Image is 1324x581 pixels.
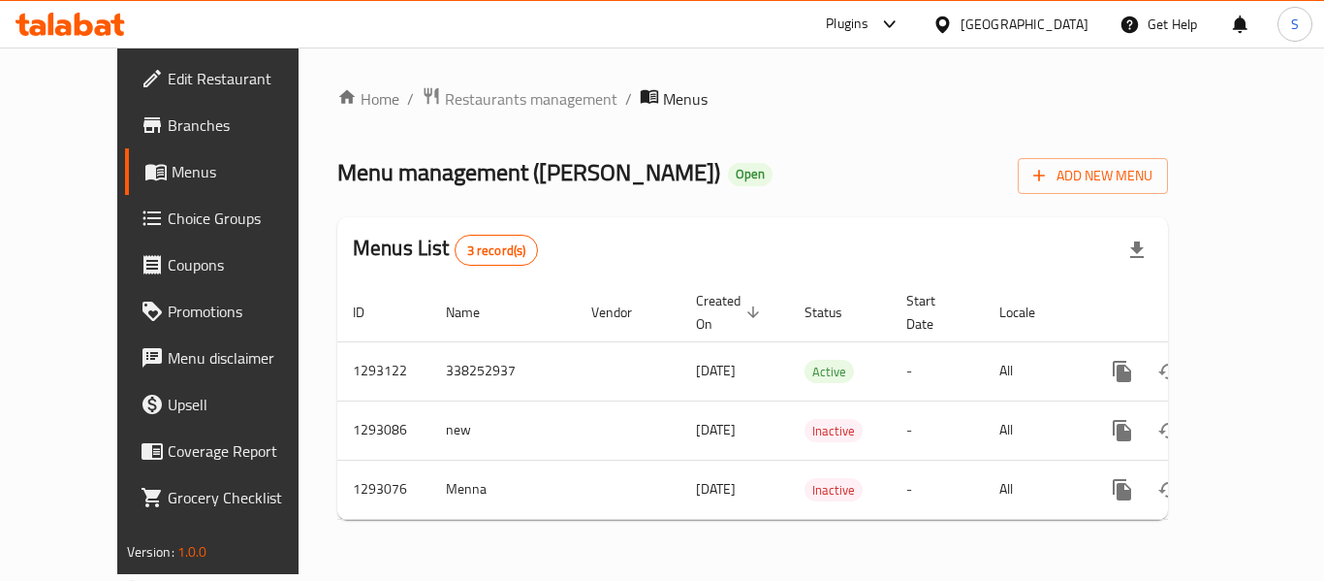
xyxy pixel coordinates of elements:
td: All [984,401,1084,460]
a: Edit Restaurant [125,55,338,102]
a: Coupons [125,242,338,288]
a: Menu disclaimer [125,335,338,381]
button: Change Status [1146,348,1192,395]
span: Edit Restaurant [168,67,323,90]
span: Open [728,166,772,182]
span: Menu disclaimer [168,346,323,370]
span: Menu management ( [PERSON_NAME] ) [337,150,720,194]
button: more [1099,348,1146,395]
span: Status [804,301,867,324]
button: Change Status [1146,467,1192,513]
span: 1.0.0 [177,539,207,565]
span: Menus [172,160,323,183]
span: [DATE] [696,476,736,501]
div: Inactive [804,478,863,501]
a: Upsell [125,381,338,428]
li: / [625,87,632,111]
span: Created On [696,289,766,336]
div: Export file [1114,227,1160,274]
span: Add New Menu [1033,164,1152,188]
span: ID [353,301,390,324]
span: [DATE] [696,358,736,383]
span: Restaurants management [445,87,617,111]
li: / [407,87,414,111]
span: 3 record(s) [456,242,538,260]
span: Choice Groups [168,207,323,230]
span: Inactive [804,479,863,501]
div: Inactive [804,419,863,442]
a: Coverage Report [125,428,338,474]
a: Home [337,87,399,111]
td: new [430,401,576,460]
span: [DATE] [696,417,736,442]
div: Open [728,163,772,186]
td: All [984,460,1084,519]
td: 1293086 [337,401,430,460]
div: Total records count [455,235,539,266]
button: more [1099,467,1146,513]
td: All [984,341,1084,401]
div: Active [804,360,854,383]
td: 1293122 [337,341,430,401]
a: Restaurants management [422,86,617,112]
span: Branches [168,113,323,137]
span: Version: [127,539,174,565]
button: Change Status [1146,407,1192,454]
span: S [1291,14,1299,35]
th: Actions [1084,283,1301,342]
span: Locale [999,301,1060,324]
div: Plugins [826,13,868,36]
a: Menus [125,148,338,195]
a: Branches [125,102,338,148]
td: - [891,401,984,460]
nav: breadcrumb [337,86,1168,112]
table: enhanced table [337,283,1301,520]
td: Menna [430,460,576,519]
a: Promotions [125,288,338,335]
h2: Menus List [353,234,538,266]
td: - [891,341,984,401]
td: 338252937 [430,341,576,401]
span: Promotions [168,300,323,323]
td: - [891,460,984,519]
a: Choice Groups [125,195,338,242]
button: Add New Menu [1018,158,1168,194]
span: Name [446,301,505,324]
td: 1293076 [337,460,430,519]
button: more [1099,407,1146,454]
span: Inactive [804,420,863,442]
span: Start Date [906,289,961,336]
a: Grocery Checklist [125,474,338,521]
span: Vendor [591,301,657,324]
span: Upsell [168,393,323,416]
span: Coverage Report [168,439,323,463]
span: Menus [663,87,708,111]
div: [GEOGRAPHIC_DATA] [961,14,1088,35]
span: Coupons [168,253,323,276]
span: Grocery Checklist [168,486,323,509]
span: Active [804,361,854,383]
